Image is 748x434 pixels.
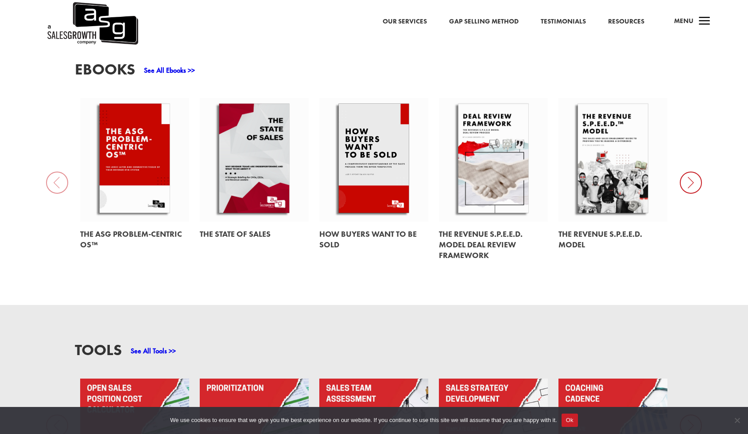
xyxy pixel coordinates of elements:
[541,16,586,27] a: Testimonials
[170,416,557,425] span: We use cookies to ensure that we give you the best experience on our website. If you continue to ...
[696,13,713,31] span: a
[75,342,122,362] h3: Tools
[383,16,427,27] a: Our Services
[449,16,519,27] a: Gap Selling Method
[75,62,135,82] h3: EBooks
[732,416,741,425] span: No
[562,414,578,427] button: Ok
[608,16,644,27] a: Resources
[144,66,195,75] a: See All Ebooks >>
[674,16,694,25] span: Menu
[131,346,176,356] a: See All Tools >>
